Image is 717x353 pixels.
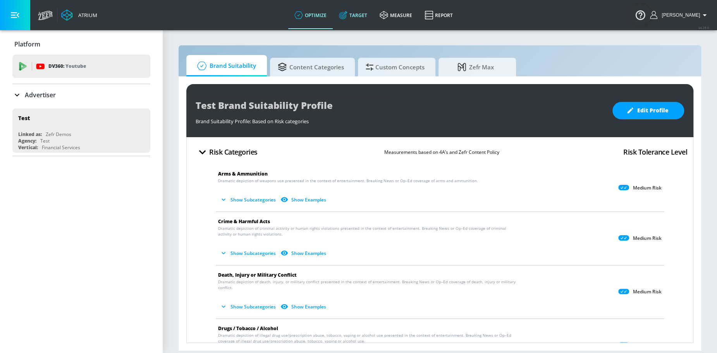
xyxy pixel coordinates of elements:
span: Zefr Max [446,58,505,76]
p: Medium Risk [633,185,662,191]
p: Measurements based on 4A’s and Zefr Content Policy [384,148,499,156]
a: Report [418,1,459,29]
div: Vertical: [18,144,38,151]
div: DV360: Youtube [12,55,150,78]
div: Zefr Demos [46,131,71,138]
p: DV360: [48,62,86,71]
p: Medium Risk [633,289,662,295]
p: Medium Risk [633,342,662,348]
a: measure [373,1,418,29]
div: TestLinked as:Zefr DemosAgency:TestVertical:Financial Services [12,108,150,153]
span: Brand Suitability [194,57,256,75]
button: Show Examples [279,193,329,206]
span: Crime & Harmful Acts [218,218,270,225]
h4: Risk Categories [209,146,258,157]
button: Show Examples [279,247,329,260]
div: Atrium [75,12,97,19]
div: Brand Suitability Profile: Based on Risk categories [196,114,605,125]
span: Custom Concepts [366,58,425,76]
button: Edit Profile [612,102,684,119]
button: Show Examples [279,300,329,313]
span: v 4.28.0 [698,26,709,30]
button: [PERSON_NAME] [650,10,709,20]
div: Agency: [18,138,36,144]
a: optimize [288,1,333,29]
button: Risk Categories [193,143,261,161]
span: Death, Injury or Military Conflict [218,272,297,278]
span: Content Categories [278,58,344,76]
button: Show Subcategories [218,193,279,206]
div: Test [40,138,50,144]
span: Arms & Ammunition [218,170,268,177]
span: Dramatic depiction of death, injury, or military conflict presented in the context of entertainme... [218,279,520,291]
div: Linked as: [18,131,42,138]
span: Drugs / Tobacco / Alcohol [218,325,278,332]
a: Target [333,1,373,29]
div: Advertiser [12,84,150,106]
button: Show Subcategories [218,300,279,313]
button: Show Subcategories [218,247,279,260]
h4: Risk Tolerance Level [623,146,687,157]
p: Advertiser [25,91,56,99]
div: Platform [12,33,150,55]
span: Dramatic depiction of criminal activity or human rights violations presented in the context of en... [218,226,520,237]
span: login as: samantha.yip@zefr.com [659,12,700,18]
p: Medium Risk [633,235,662,241]
div: Test [18,114,30,122]
span: Dramatic depiction of illegal drug use/prescription abuse, tobacco, vaping or alcohol use present... [218,332,520,344]
div: Financial Services [42,144,80,151]
button: Open Resource Center [629,4,651,26]
p: Youtube [65,62,86,70]
p: Platform [14,40,40,48]
span: Edit Profile [628,106,669,115]
a: Atrium [61,9,97,21]
span: Dramatic depiction of weapons use presented in the context of entertainment. Breaking News or Op–... [218,178,478,184]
